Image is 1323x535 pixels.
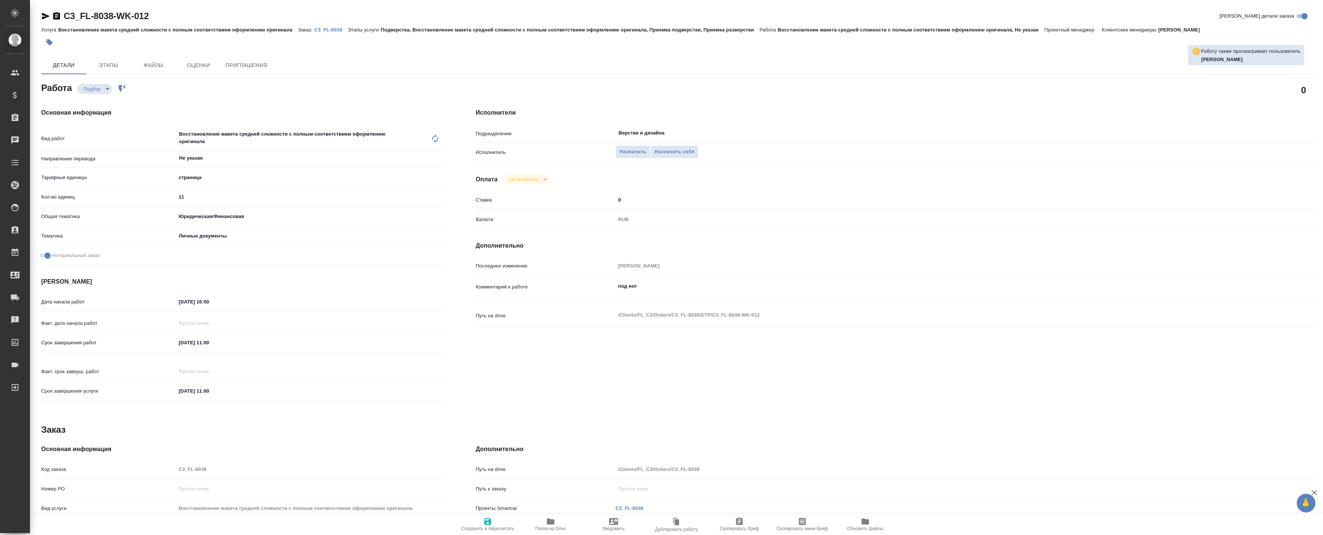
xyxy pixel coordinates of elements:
[41,108,446,117] h4: Основная информация
[615,505,643,511] a: C3_FL-8038
[1201,56,1301,63] p: Смыслова Светлана
[834,514,897,535] button: Обновить файлы
[225,61,267,70] span: Приглашения
[615,194,1245,205] input: ✎ Введи что-нибудь
[41,298,176,306] p: Дата начала работ
[41,445,446,454] h4: Основная информация
[476,216,615,223] p: Валюта
[41,155,176,163] p: Направление перевода
[41,174,176,181] p: Тарифные единицы
[1220,12,1294,20] span: [PERSON_NAME] детали заказа
[1300,495,1313,511] span: 🙏
[504,174,550,184] div: Подбор
[41,81,72,94] h2: Работа
[41,277,446,286] h4: [PERSON_NAME]
[476,466,615,473] p: Путь на drive
[58,27,298,33] p: Восстановление макета средней сложности с полным соответствием оформлению оригинала
[476,505,615,512] p: Проекты Smartcat
[535,526,566,531] span: Папка на Drive
[176,230,446,242] div: Личные документы
[46,61,82,70] span: Детали
[81,86,103,92] button: Подбор
[476,262,615,270] p: Последнее изменение
[1201,48,1301,55] p: Работу также просматривает пользователь
[41,12,50,21] button: Скопировать ссылку для ЯМессенджера
[582,514,645,535] button: Уведомить
[760,27,778,33] p: Работа
[615,280,1245,293] textarea: под нот
[176,171,446,184] div: страница
[771,514,834,535] button: Скопировать мини-бриф
[41,193,176,201] p: Кол-во единиц
[476,149,615,156] p: Исполнитель
[298,27,314,33] p: Заказ:
[615,145,650,158] button: Назначить
[78,84,112,94] div: Подбор
[176,337,242,348] input: ✎ Введи что-нибудь
[41,27,58,33] p: Услуга
[655,148,694,156] span: Назначить себя
[778,27,1044,33] p: Восстановление макета средней сложности с полным соответствием оформлению оригинала, Не указан
[41,135,176,142] p: Вид работ
[41,34,58,51] button: Добавить тэг
[41,368,176,375] p: Факт. срок заверш. работ
[181,61,217,70] span: Оценки
[708,514,771,535] button: Скопировать бриф
[41,339,176,347] p: Срок завершения работ
[651,145,699,158] button: Назначить себя
[476,175,498,184] h4: Оплата
[461,526,514,531] span: Сохранить и пересчитать
[52,12,61,21] button: Скопировать ссылку
[620,148,646,156] span: Назначить
[41,466,176,473] p: Код заказа
[176,386,242,396] input: ✎ Введи что-нибудь
[41,485,176,493] p: Номер РО
[41,232,176,240] p: Тематика
[508,176,541,182] button: Не оплачена
[476,445,1315,454] h4: Дополнительно
[615,309,1245,321] textarea: /Clients/FL_C3/Orders/C3_FL-8038/DTP/C3_FL-8038-WK-012
[602,526,625,531] span: Уведомить
[41,320,176,327] p: Факт. дата начала работ
[615,483,1245,494] input: Пустое поле
[519,514,582,535] button: Папка на Drive
[314,27,348,33] p: C3_FL-8038
[1241,132,1242,134] button: Open
[1158,27,1205,33] p: [PERSON_NAME]
[64,11,149,21] a: C3_FL-8038-WK-012
[476,108,1315,117] h4: Исполнители
[1301,84,1306,96] h2: 0
[476,485,615,493] p: Путь к заказу
[476,196,615,204] p: Ставка
[136,61,172,70] span: Файлы
[176,191,446,202] input: ✎ Введи что-нибудь
[847,526,884,531] span: Обновить файлы
[348,27,381,33] p: Этапы услуги
[1297,494,1316,513] button: 🙏
[176,503,446,514] input: Пустое поле
[176,483,446,494] input: Пустое поле
[655,527,698,532] span: Дублировать работу
[456,514,519,535] button: Сохранить и пересчитать
[176,366,242,377] input: Пустое поле
[615,464,1245,475] input: Пустое поле
[720,526,759,531] span: Скопировать бриф
[91,61,127,70] span: Этапы
[645,514,708,535] button: Дублировать работу
[176,296,242,307] input: ✎ Введи что-нибудь
[1044,27,1096,33] p: Проектный менеджер
[52,252,100,259] span: Нотариальный заказ
[476,312,615,320] p: Путь на drive
[176,318,242,329] input: Пустое поле
[41,424,66,436] h2: Заказ
[41,505,176,512] p: Вид услуги
[381,27,759,33] p: Подверстка, Восстановление макета средней сложности с полным соответствием оформлению оригинала, ...
[41,213,176,220] p: Общая тематика
[476,283,615,291] p: Комментарий к работе
[476,241,1315,250] h4: Дополнительно
[442,157,443,159] button: Open
[1102,27,1159,33] p: Клиентские менеджеры
[176,464,446,475] input: Пустое поле
[476,130,615,137] p: Подразделение
[314,26,348,33] a: C3_FL-8038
